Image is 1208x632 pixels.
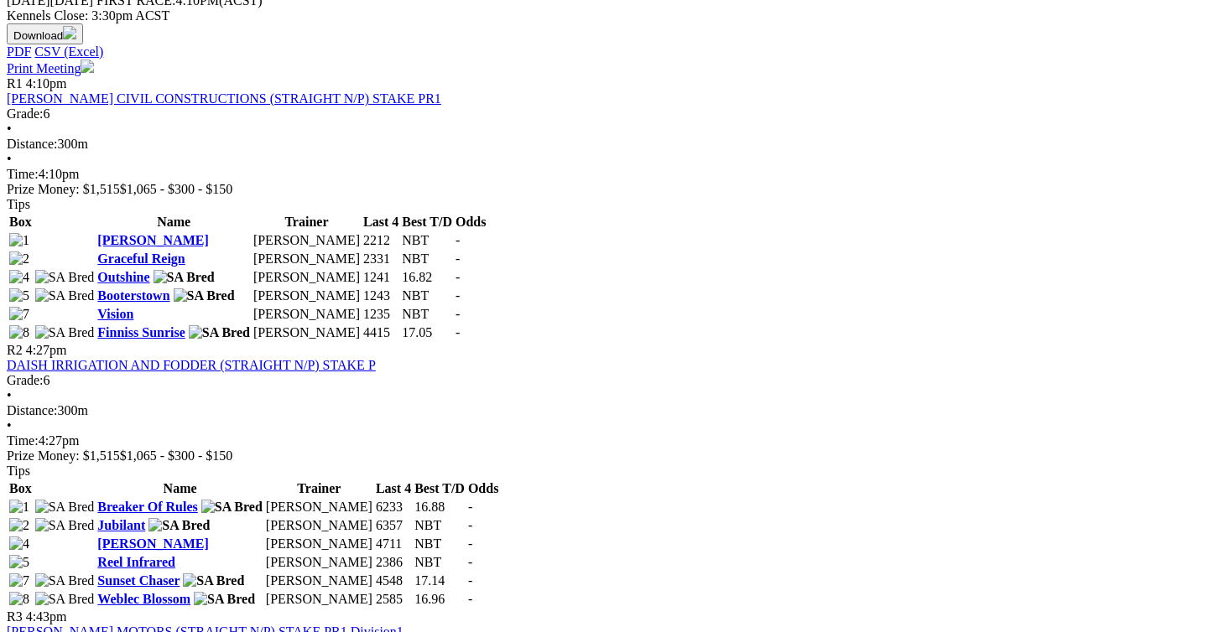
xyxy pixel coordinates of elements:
[7,433,1201,448] div: 4:27pm
[468,518,472,532] span: -
[7,182,1201,197] div: Prize Money: $1,515
[97,251,185,266] a: Graceful Reign
[97,270,149,284] a: Outshine
[253,269,361,286] td: [PERSON_NAME]
[26,343,67,357] span: 4:27pm
[375,517,412,534] td: 6357
[7,137,1201,152] div: 300m
[7,76,23,91] span: R1
[154,270,215,285] img: SA Bred
[189,325,250,340] img: SA Bred
[7,373,44,387] span: Grade:
[253,288,361,304] td: [PERSON_NAME]
[7,418,12,433] span: •
[375,591,412,608] td: 2585
[414,480,466,497] th: Best T/D
[97,592,190,606] a: Weblec Blossom
[35,592,95,607] img: SA Bred
[265,480,373,497] th: Trainer
[96,480,263,497] th: Name
[253,232,361,249] td: [PERSON_NAME]
[362,288,399,304] td: 1243
[97,518,145,532] a: Jubilant
[97,233,208,247] a: [PERSON_NAME]
[7,609,23,624] span: R3
[9,573,29,588] img: 7
[401,251,453,267] td: NBT
[97,500,197,514] a: Breaker Of Rules
[7,358,376,372] a: DAISH IRRIGATION AND FODDER (STRAIGHT N/P) STAKE P
[148,518,210,533] img: SA Bred
[7,122,12,136] span: •
[7,152,12,166] span: •
[7,91,441,106] a: [PERSON_NAME] CIVIL CONSTRUCTIONS (STRAIGHT N/P) STAKE PR1
[9,307,29,322] img: 7
[97,536,208,551] a: [PERSON_NAME]
[468,573,472,588] span: -
[253,306,361,323] td: [PERSON_NAME]
[7,403,1201,418] div: 300m
[9,555,29,570] img: 5
[456,251,460,266] span: -
[265,554,373,571] td: [PERSON_NAME]
[401,288,453,304] td: NBT
[7,44,1201,60] div: Download
[35,573,95,588] img: SA Bred
[35,288,95,303] img: SA Bred
[265,499,373,515] td: [PERSON_NAME]
[7,8,1201,23] div: Kennels Close: 3:30pm ACST
[7,106,44,121] span: Grade:
[7,61,94,75] a: Print Meeting
[7,433,39,448] span: Time:
[468,500,472,514] span: -
[362,214,399,231] th: Last 4
[7,343,23,357] span: R2
[9,233,29,248] img: 1
[362,269,399,286] td: 1241
[9,325,29,340] img: 8
[401,306,453,323] td: NBT
[265,517,373,534] td: [PERSON_NAME]
[26,609,67,624] span: 4:43pm
[375,536,412,552] td: 4711
[7,106,1201,122] div: 6
[375,554,412,571] td: 2386
[253,251,361,267] td: [PERSON_NAME]
[183,573,244,588] img: SA Bred
[468,536,472,551] span: -
[401,324,453,341] td: 17.05
[194,592,255,607] img: SA Bred
[97,288,169,303] a: Booterstown
[414,499,466,515] td: 16.88
[456,270,460,284] span: -
[120,182,233,196] span: $1,065 - $300 - $150
[7,448,1201,464] div: Prize Money: $1,515
[375,499,412,515] td: 6233
[7,44,31,59] a: PDF
[456,325,460,339] span: -
[7,167,1201,182] div: 4:10pm
[35,270,95,285] img: SA Bred
[468,555,472,569] span: -
[467,480,499,497] th: Odds
[97,555,175,569] a: Reel Infrared
[35,518,95,533] img: SA Bred
[456,288,460,303] span: -
[362,251,399,267] td: 2331
[7,403,57,417] span: Distance:
[7,137,57,151] span: Distance:
[401,269,453,286] td: 16.82
[375,480,412,497] th: Last 4
[9,518,29,533] img: 2
[414,536,466,552] td: NBT
[401,214,453,231] th: Best T/D
[34,44,103,59] a: CSV (Excel)
[456,307,460,321] span: -
[9,592,29,607] img: 8
[455,214,487,231] th: Odds
[81,60,94,73] img: printer.svg
[362,324,399,341] td: 4415
[26,76,67,91] span: 4:10pm
[414,554,466,571] td: NBT
[201,500,263,515] img: SA Bred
